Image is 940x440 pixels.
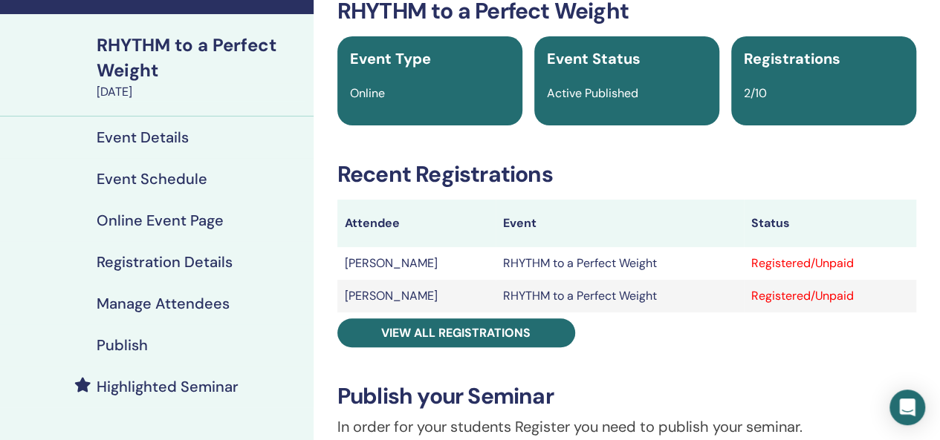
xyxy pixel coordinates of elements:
div: Open Intercom Messenger [889,390,925,425]
span: Active Published [547,85,638,101]
a: RHYTHM to a Perfect Weight[DATE] [88,33,314,101]
th: Attendee [337,200,496,247]
h4: Event Schedule [97,170,207,188]
h4: Publish [97,336,148,354]
h4: Registration Details [97,253,233,271]
th: Event [496,200,744,247]
h3: Recent Registrations [337,161,916,188]
td: RHYTHM to a Perfect Weight [496,247,744,280]
span: View all registrations [381,325,531,341]
td: [PERSON_NAME] [337,247,496,280]
h4: Event Details [97,128,189,146]
span: Event Status [547,49,641,68]
h4: Online Event Page [97,211,224,229]
h4: Highlighted Seminar [97,378,239,395]
th: Status [744,200,916,247]
div: RHYTHM to a Perfect Weight [97,33,305,83]
div: Registered/Unpaid [751,255,909,272]
td: [PERSON_NAME] [337,280,496,312]
div: Registered/Unpaid [751,287,909,305]
a: View all registrations [337,318,575,347]
span: Registrations [744,49,840,68]
div: [DATE] [97,83,305,101]
p: In order for your students Register you need to publish your seminar. [337,416,916,438]
span: Event Type [350,49,431,68]
h3: Publish your Seminar [337,383,916,410]
span: Online [350,85,385,101]
h4: Manage Attendees [97,295,230,312]
span: 2/10 [744,85,767,101]
td: RHYTHM to a Perfect Weight [496,280,744,312]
